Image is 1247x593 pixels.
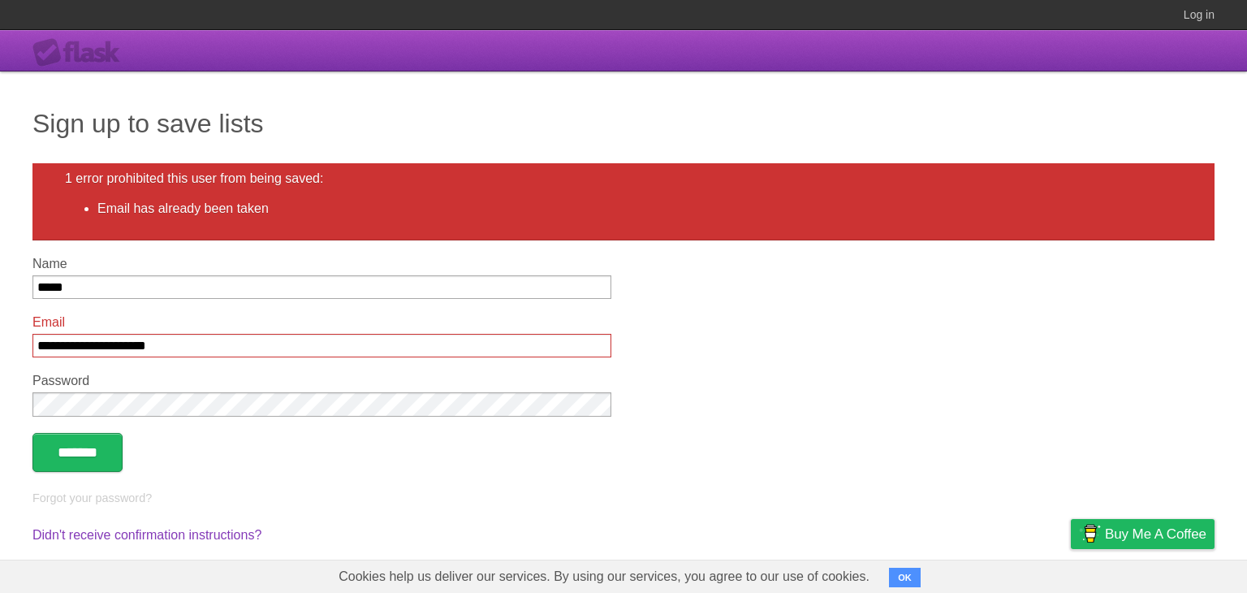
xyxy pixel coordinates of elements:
[32,38,130,67] div: Flask
[65,171,1182,186] h2: 1 error prohibited this user from being saved:
[97,199,1182,219] li: Email has already been taken
[889,568,921,587] button: OK
[1079,520,1101,548] img: Buy me a coffee
[1071,519,1215,549] a: Buy me a coffee
[322,561,886,593] span: Cookies help us deliver our services. By using our services, you agree to our use of cookies.
[32,257,611,271] label: Name
[32,315,611,330] label: Email
[32,104,1215,143] h1: Sign up to save lists
[32,491,152,504] a: Forgot your password?
[32,528,261,542] a: Didn't receive confirmation instructions?
[1105,520,1206,548] span: Buy me a coffee
[32,374,611,388] label: Password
